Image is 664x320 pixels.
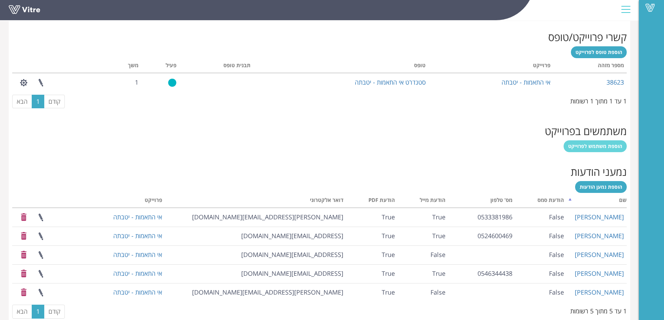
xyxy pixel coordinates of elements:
[165,227,346,245] td: [EMAIL_ADDRESS][DOMAIN_NAME]
[113,250,162,259] a: אי התאמות - יטבתה
[398,283,448,302] td: False
[398,264,448,283] td: True
[165,208,346,227] td: [PERSON_NAME][EMAIL_ADDRESS][DOMAIN_NAME]
[168,78,176,87] img: yes
[398,245,448,264] td: False
[606,78,624,86] a: 38623
[448,227,516,245] td: 0524600469
[570,304,627,316] div: 1 עד 5 מתוך 5 רשומות
[12,166,627,178] h2: נמעני הודעות
[570,94,627,106] div: 1 עד 1 מתוך 1 רשומות
[398,227,448,245] td: True
[12,125,627,137] h2: משתמשים בפרוייקט
[346,264,398,283] td: True
[113,269,162,278] a: אי התאמות - יטבתה
[448,195,516,208] th: מס' טלפון
[571,46,627,58] a: הוספת טופס לפרוייקט
[567,195,627,208] th: שם: activate to sort column descending
[448,208,516,227] td: 0533381986
[165,264,346,283] td: [EMAIL_ADDRESS][DOMAIN_NAME]
[398,195,448,208] th: הודעת מייל
[113,288,162,296] a: אי התאמות - יטבתה
[568,143,622,149] span: הוספת משתמש לפרוייקט
[44,305,65,319] a: קודם
[515,227,567,245] td: False
[575,213,624,221] a: [PERSON_NAME]
[575,232,624,240] a: [PERSON_NAME]
[515,208,567,227] td: False
[346,283,398,302] td: True
[12,31,627,43] h2: קשרי פרוייקט/טופס
[428,60,554,73] th: פרוייקט
[113,213,162,221] a: אי התאמות - יטבתה
[575,49,622,55] span: הוספת טופס לפרוייקט
[515,264,567,283] td: False
[515,245,567,264] td: False
[32,305,44,319] a: 1
[32,95,44,109] a: 1
[104,60,141,73] th: משך
[575,181,627,193] a: הוספת נמען הודעות
[515,283,567,302] td: False
[104,73,141,92] td: 1
[165,195,346,208] th: דואר אלקטרוני
[564,140,627,152] a: הוספת משתמש לפרוייקט
[141,60,179,73] th: פעיל
[77,195,165,208] th: פרוייקט
[448,264,516,283] td: 0546344438
[44,95,65,109] a: קודם
[346,245,398,264] td: True
[12,95,32,109] a: הבא
[346,195,398,208] th: הודעת PDF
[253,60,428,73] th: טופס
[165,245,346,264] td: [EMAIL_ADDRESS][DOMAIN_NAME]
[113,232,162,240] a: אי התאמות - יטבתה
[165,283,346,302] td: [PERSON_NAME][EMAIL_ADDRESS][DOMAIN_NAME]
[575,269,624,278] a: [PERSON_NAME]
[575,250,624,259] a: [PERSON_NAME]
[553,60,627,73] th: מספר מזהה
[12,305,32,319] a: הבא
[346,227,398,245] td: True
[398,208,448,227] td: True
[355,78,426,86] a: סטנדרט אי התאמות - יטבתה
[346,208,398,227] td: True
[575,288,624,296] a: [PERSON_NAME]
[502,78,550,86] a: אי התאמות - יטבתה
[515,195,567,208] th: הודעת סמס
[179,60,254,73] th: תבנית טופס
[580,184,622,190] span: הוספת נמען הודעות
